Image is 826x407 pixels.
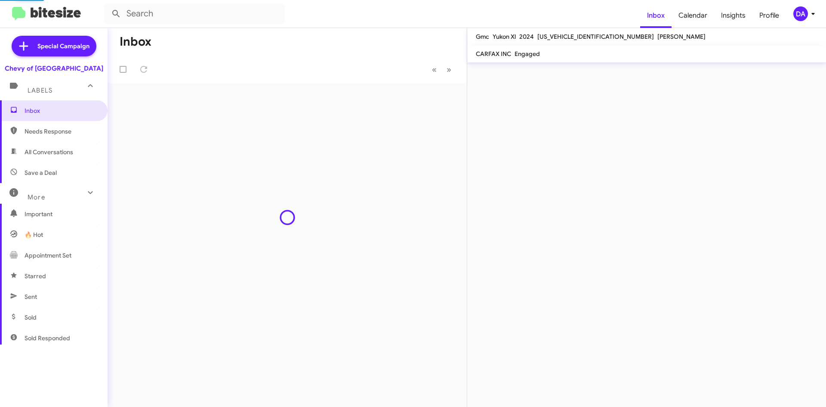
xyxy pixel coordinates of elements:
a: Calendar [672,3,714,28]
a: Inbox [640,3,672,28]
h1: Inbox [120,35,151,49]
span: [US_VEHICLE_IDENTIFICATION_NUMBER] [537,33,654,40]
div: DA [793,6,808,21]
span: All Conversations [25,148,73,156]
span: Starred [25,272,46,280]
span: Sold [25,313,37,322]
span: Needs Response [25,127,98,136]
span: Important [25,210,98,218]
button: Previous [427,61,442,78]
span: Gmc [476,33,489,40]
span: Inbox [25,106,98,115]
span: Appointment Set [25,251,71,260]
span: Save a Deal [25,168,57,177]
span: Sold Responded [25,334,70,342]
span: Special Campaign [37,42,89,50]
a: Special Campaign [12,36,96,56]
input: Search [104,3,285,24]
span: More [28,193,45,201]
span: Yukon Xl [493,33,516,40]
span: [PERSON_NAME] [657,33,706,40]
span: CARFAX INC [476,50,511,58]
span: » [447,64,451,75]
button: Next [441,61,456,78]
span: Sent [25,292,37,301]
button: DA [786,6,817,21]
span: « [432,64,437,75]
nav: Page navigation example [427,61,456,78]
span: 🔥 Hot [25,230,43,239]
div: Chevy of [GEOGRAPHIC_DATA] [5,64,103,73]
span: Engaged [515,50,540,58]
span: Labels [28,87,52,94]
a: Profile [752,3,786,28]
span: 2024 [519,33,534,40]
a: Insights [714,3,752,28]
